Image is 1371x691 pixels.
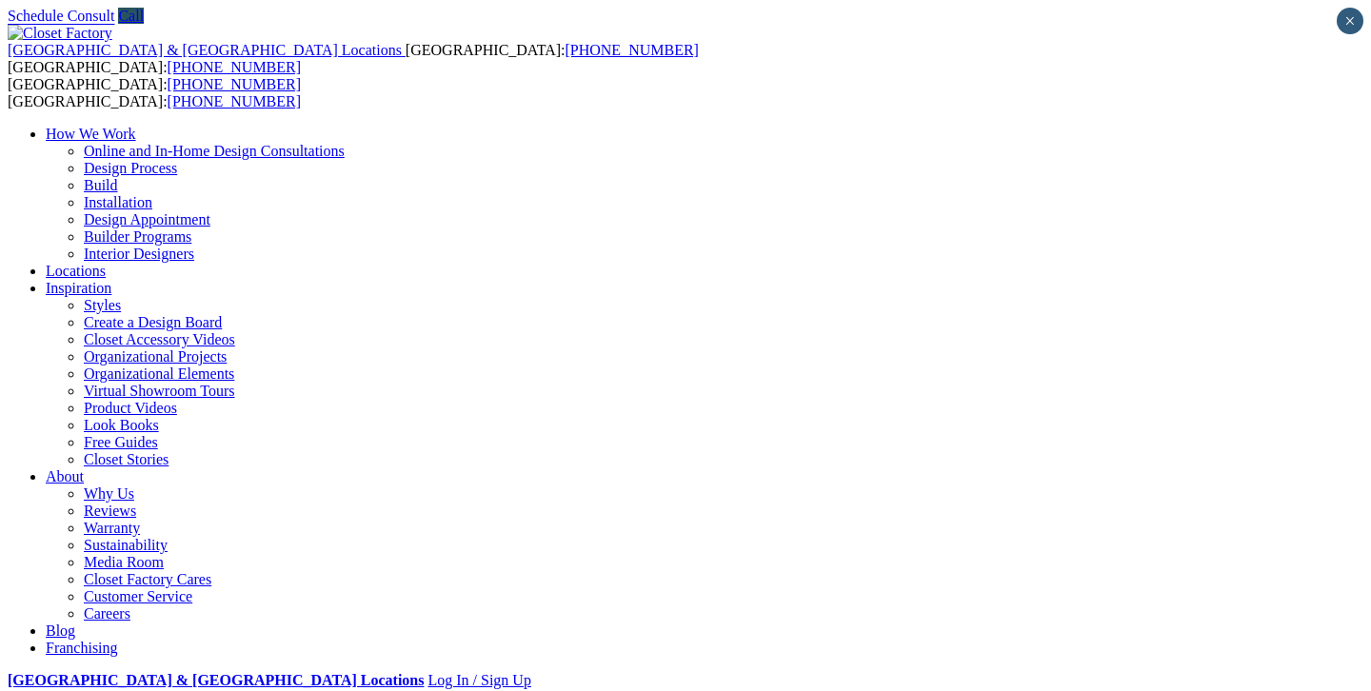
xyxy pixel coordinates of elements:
a: [PHONE_NUMBER] [168,76,301,92]
a: Design Process [84,160,177,176]
a: Call [118,8,144,24]
a: Build [84,177,118,193]
a: Organizational Projects [84,348,227,365]
a: Blog [46,622,75,639]
a: Franchising [46,640,118,656]
a: Sustainability [84,537,168,553]
a: Virtual Showroom Tours [84,383,235,399]
a: Media Room [84,554,164,570]
a: Interior Designers [84,246,194,262]
button: Close [1337,8,1363,34]
a: Closet Accessory Videos [84,331,235,347]
a: [PHONE_NUMBER] [565,42,698,58]
span: [GEOGRAPHIC_DATA]: [GEOGRAPHIC_DATA]: [8,42,699,75]
a: Styles [84,297,121,313]
a: Product Videos [84,400,177,416]
img: Closet Factory [8,25,112,42]
a: How We Work [46,126,136,142]
a: About [46,468,84,484]
a: Log In / Sign Up [427,672,530,688]
a: Closet Stories [84,451,169,467]
a: Schedule Consult [8,8,114,24]
a: Inspiration [46,280,111,296]
a: Organizational Elements [84,365,234,382]
a: Look Books [84,417,159,433]
a: Builder Programs [84,228,191,245]
a: [GEOGRAPHIC_DATA] & [GEOGRAPHIC_DATA] Locations [8,42,406,58]
a: [PHONE_NUMBER] [168,59,301,75]
a: Closet Factory Cares [84,571,211,587]
a: Design Appointment [84,211,210,227]
a: Warranty [84,520,140,536]
span: [GEOGRAPHIC_DATA]: [GEOGRAPHIC_DATA]: [8,76,301,109]
a: Careers [84,605,130,622]
a: Locations [46,263,106,279]
a: [PHONE_NUMBER] [168,93,301,109]
a: Customer Service [84,588,192,604]
a: Free Guides [84,434,158,450]
a: Create a Design Board [84,314,222,330]
span: [GEOGRAPHIC_DATA] & [GEOGRAPHIC_DATA] Locations [8,42,402,58]
a: [GEOGRAPHIC_DATA] & [GEOGRAPHIC_DATA] Locations [8,672,424,688]
a: Installation [84,194,152,210]
a: Why Us [84,485,134,502]
a: Reviews [84,503,136,519]
a: Online and In-Home Design Consultations [84,143,345,159]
